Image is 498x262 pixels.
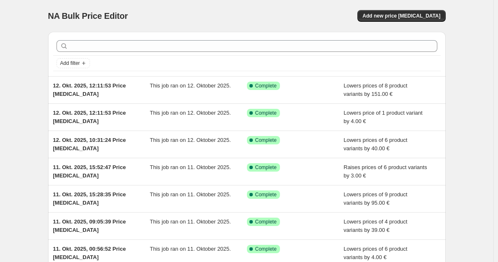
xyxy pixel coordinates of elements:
span: 11. Okt. 2025, 00:56:52 Price [MEDICAL_DATA] [53,246,126,260]
span: 12. Okt. 2025, 12:11:53 Price [MEDICAL_DATA] [53,110,126,124]
span: Lowers prices of 9 product variants by 95.00 € [344,191,407,206]
button: Add new price [MEDICAL_DATA] [357,10,445,22]
span: 12. Okt. 2025, 10:31:24 Price [MEDICAL_DATA] [53,137,126,152]
span: Add filter [60,60,80,67]
span: This job ran on 12. Oktober 2025. [150,82,231,89]
span: 11. Okt. 2025, 09:05:39 Price [MEDICAL_DATA] [53,218,126,233]
span: Lowers prices of 4 product variants by 39.00 € [344,218,407,233]
span: Add new price [MEDICAL_DATA] [362,13,440,19]
span: Complete [255,82,277,89]
span: Complete [255,218,277,225]
span: 11. Okt. 2025, 15:52:47 Price [MEDICAL_DATA] [53,164,126,179]
span: This job ran on 11. Oktober 2025. [150,164,231,170]
span: This job ran on 11. Oktober 2025. [150,246,231,252]
span: This job ran on 12. Oktober 2025. [150,110,231,116]
span: Raises prices of 6 product variants by 3.00 € [344,164,427,179]
button: Add filter [56,58,90,68]
span: Complete [255,246,277,252]
span: This job ran on 11. Oktober 2025. [150,191,231,198]
span: Lowers prices of 6 product variants by 4.00 € [344,246,407,260]
span: Lowers price of 1 product variant by 4.00 € [344,110,423,124]
span: Complete [255,137,277,144]
span: Lowers prices of 8 product variants by 151.00 € [344,82,407,97]
span: Complete [255,164,277,171]
span: Lowers prices of 6 product variants by 40.00 € [344,137,407,152]
span: This job ran on 11. Oktober 2025. [150,218,231,225]
span: This job ran on 12. Oktober 2025. [150,137,231,143]
span: NA Bulk Price Editor [48,11,128,21]
span: 11. Okt. 2025, 15:28:35 Price [MEDICAL_DATA] [53,191,126,206]
span: 12. Okt. 2025, 12:11:53 Price [MEDICAL_DATA] [53,82,126,97]
span: Complete [255,191,277,198]
span: Complete [255,110,277,116]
